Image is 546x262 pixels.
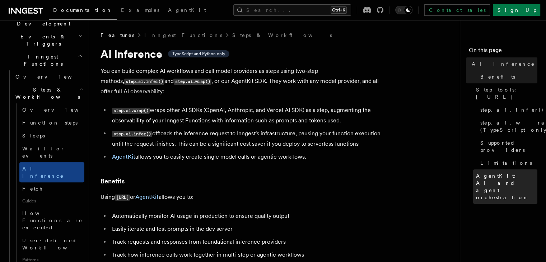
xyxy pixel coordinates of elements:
a: How Functions are executed [19,207,84,234]
span: Wait for events [22,146,65,159]
span: How Functions are executed [22,210,83,230]
span: Local Development [6,13,78,27]
span: AI Inference [472,60,535,67]
code: step.ai.wrap() [112,108,150,114]
a: Benefits [101,176,125,186]
a: Inngest Functions [144,32,222,39]
a: Fetch [19,182,84,195]
a: AgentKit [135,193,159,200]
li: Automatically monitor AI usage in production to ensure quality output [110,211,388,221]
button: Events & Triggers [6,30,84,50]
a: Documentation [49,2,117,20]
span: Overview [15,74,89,80]
li: Easily iterate and test prompts in the dev server [110,224,388,234]
span: Inngest Functions [6,53,78,67]
a: step.ai.wrap() (TypeScript only) [477,116,537,136]
span: step.ai.infer() [480,106,544,113]
kbd: Ctrl+K [331,6,347,14]
span: Fetch [22,186,43,192]
span: AgentKit: AI and agent orchestration [476,172,537,201]
code: step.ai.infer() [112,131,152,137]
li: wraps other AI SDKs (OpenAI, Anthropic, and Vercel AI SDK) as a step, augmenting the observabilit... [110,105,388,126]
code: [URL] [115,195,130,201]
a: Sleeps [19,129,84,142]
span: AI Inference [22,166,64,179]
p: Using or allows you to: [101,192,388,202]
span: Overview [22,107,96,113]
li: allows you to easily create single model calls or agentic workflows. [110,152,388,162]
li: offloads the inference request to Inngest's infrastructure, pausing your function execution until... [110,128,388,149]
h1: AI Inference [101,47,388,60]
span: Guides [19,195,84,207]
span: Examples [121,7,159,13]
a: Supported providers [477,136,537,156]
a: Contact sales [424,4,490,16]
button: Search...Ctrl+K [233,4,351,16]
span: Events & Triggers [6,33,78,47]
a: Step tools: [URL] [473,83,537,103]
a: Wait for events [19,142,84,162]
span: AgentKit [168,7,206,13]
a: User-defined Workflows [19,234,84,254]
p: You can build complex AI workflows and call model providers as steps using two-step methods, and ... [101,66,388,97]
span: Benefits [480,73,515,80]
span: User-defined Workflows [22,238,87,251]
code: step.ai.wrap() [174,79,211,85]
a: Overview [19,103,84,116]
a: Examples [117,2,164,19]
a: AgentKit [164,2,210,19]
span: Documentation [53,7,112,13]
a: Overview [13,70,84,83]
a: AI Inference [469,57,537,70]
code: step.ai.infer() [124,79,164,85]
a: AI Inference [19,162,84,182]
h4: On this page [469,46,537,57]
span: Steps & Workflows [13,86,80,100]
a: AgentKit [112,153,135,160]
span: Sleeps [22,133,45,139]
span: Limitations [480,159,532,167]
button: Toggle dark mode [395,6,412,14]
button: Inngest Functions [6,50,84,70]
a: Steps & Workflows [232,32,332,39]
a: Sign Up [493,4,540,16]
button: Local Development [6,10,84,30]
a: Limitations [477,156,537,169]
span: Function steps [22,120,78,126]
span: Features [101,32,134,39]
button: Steps & Workflows [13,83,84,103]
a: Function steps [19,116,84,129]
a: step.ai.infer() [477,103,537,116]
a: Benefits [477,70,537,83]
li: Track how inference calls work together in multi-step or agentic workflows [110,250,388,260]
li: Track requests and responses from foundational inference providers [110,237,388,247]
span: Supported providers [480,139,537,154]
span: Step tools: [URL] [476,86,537,100]
a: AgentKit: AI and agent orchestration [473,169,537,204]
span: TypeScript and Python only [172,51,225,57]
